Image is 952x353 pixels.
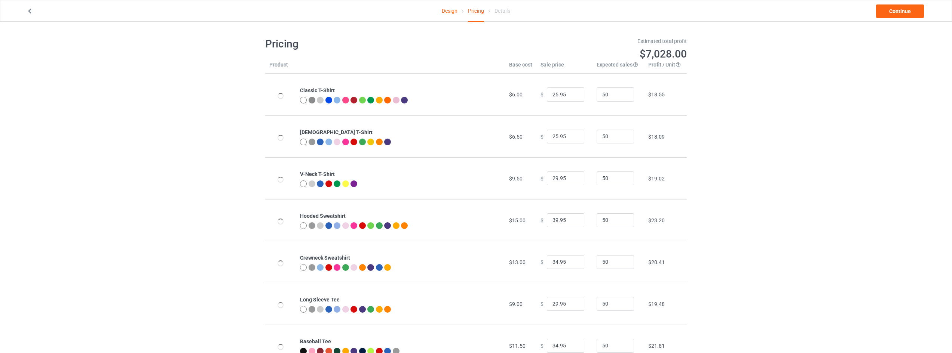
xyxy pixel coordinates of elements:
[509,92,523,97] span: $6.00
[442,0,457,21] a: Design
[495,0,510,21] div: Details
[300,129,373,135] b: [DEMOGRAPHIC_DATA] T-Shirt
[536,61,593,74] th: Sale price
[541,343,544,349] span: $
[509,259,526,265] span: $13.00
[541,92,544,97] span: $
[481,37,687,45] div: Estimated total profit
[648,301,665,307] span: $19.48
[300,255,350,261] b: Crewneck Sweatshirt
[876,4,924,18] a: Continue
[300,297,340,303] b: Long Sleeve Tee
[300,213,346,219] b: Hooded Sweatshirt
[541,301,544,307] span: $
[300,171,335,177] b: V-Neck T-Shirt
[265,61,296,74] th: Product
[593,61,644,74] th: Expected sales
[648,134,665,140] span: $18.09
[648,217,665,223] span: $23.20
[509,217,526,223] span: $15.00
[509,301,523,307] span: $9.00
[505,61,536,74] th: Base cost
[541,133,544,139] span: $
[309,97,315,103] img: heather_texture.png
[640,48,687,60] span: $7,028.00
[509,343,526,349] span: $11.50
[648,176,665,182] span: $19.02
[644,61,687,74] th: Profit / Unit
[509,134,523,140] span: $6.50
[265,37,471,51] h1: Pricing
[468,0,484,22] div: Pricing
[509,176,523,182] span: $9.50
[541,217,544,223] span: $
[648,343,665,349] span: $21.81
[541,175,544,181] span: $
[300,87,335,93] b: Classic T-Shirt
[541,259,544,265] span: $
[648,259,665,265] span: $20.41
[648,92,665,97] span: $18.55
[300,338,331,344] b: Baseball Tee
